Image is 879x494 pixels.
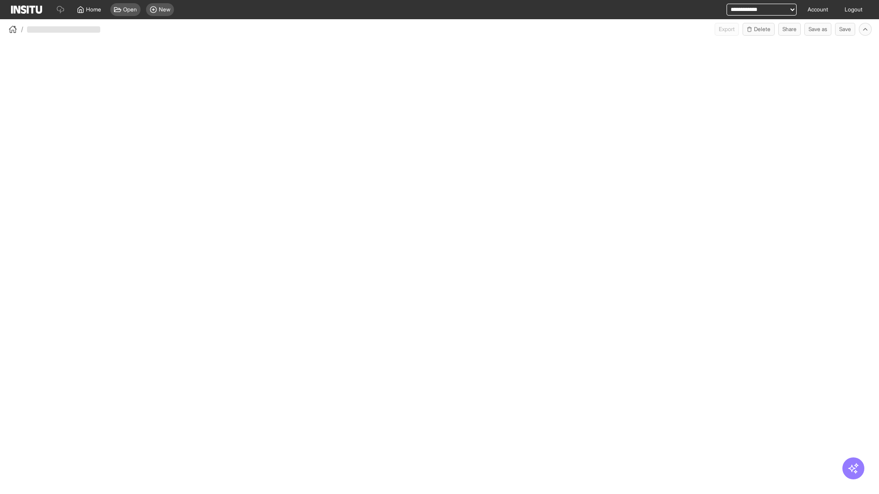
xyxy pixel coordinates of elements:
[21,25,23,34] span: /
[7,24,23,35] button: /
[159,6,170,13] span: New
[778,23,801,36] button: Share
[743,23,775,36] button: Delete
[86,6,101,13] span: Home
[715,23,739,36] button: Export
[715,23,739,36] span: Can currently only export from Insights reports.
[804,23,831,36] button: Save as
[123,6,137,13] span: Open
[835,23,855,36] button: Save
[11,5,42,14] img: Logo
